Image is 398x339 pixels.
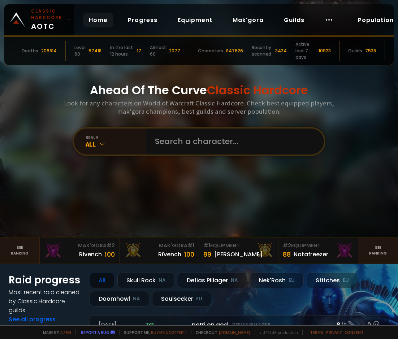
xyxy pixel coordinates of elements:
[278,238,358,264] a: #2Equipment88Notafreezer
[250,273,304,288] div: Nek'Rosh
[39,330,71,335] span: Made by
[207,82,308,98] span: Classic Hardcore
[9,315,56,323] a: See all progress
[365,48,376,54] div: 7538
[117,273,175,288] div: Skull Rock
[81,330,109,335] a: Report a bug
[44,242,114,249] div: Mak'Gora
[150,44,166,57] div: Almost 60
[289,277,295,284] small: EU
[152,291,211,307] div: Soulseeker
[137,48,141,54] div: 17
[184,249,194,259] div: 100
[319,48,331,54] div: 10923
[255,330,298,335] span: v. d752d5 - production
[178,273,247,288] div: Defias Pillager
[159,277,166,284] small: NA
[90,82,308,99] h1: Ahead Of The Curve
[60,330,71,335] a: a fan
[283,242,353,249] div: Equipment
[227,13,269,27] a: Mak'gora
[199,238,278,264] a: #1Equipment89[PERSON_NAME]
[187,242,194,249] span: # 1
[231,277,238,284] small: NA
[283,249,291,259] div: 88
[348,48,362,54] div: Guilds
[196,295,202,303] small: EU
[31,8,64,32] span: AOTC
[358,238,398,264] a: Seeranking
[119,330,187,335] span: Support me,
[90,315,389,334] a: [DATE]zgpetri on godDefias Pillager8 /90
[105,249,115,259] div: 100
[252,44,272,57] div: Recently scanned
[79,250,102,259] div: Rivench
[226,48,243,54] div: 847626
[41,48,57,54] div: 206814
[203,242,274,249] div: Equipment
[203,249,211,259] div: 89
[88,48,101,54] div: 67418
[9,288,81,315] h4: Most recent raid cleaned by Classic Hardcore guilds
[191,330,250,335] span: Checkout
[107,242,115,249] span: # 2
[110,44,134,57] div: In the last 12 hours
[345,330,364,335] a: Consent
[326,330,342,335] a: Privacy
[343,277,349,284] small: EU
[86,140,146,148] div: All
[214,250,263,259] div: [PERSON_NAME]
[275,48,287,54] div: 3434
[169,48,180,54] div: 2077
[31,8,64,21] small: Classic Hardcore
[90,291,149,307] div: Doomhowl
[74,44,86,57] div: Level 60
[86,135,146,140] div: realm
[90,273,114,288] div: All
[151,129,315,155] input: Search a character...
[122,13,163,27] a: Progress
[151,330,187,335] a: Buy me a coffee
[9,273,81,288] h1: Raid progress
[307,273,358,288] div: Stitches
[310,330,323,335] a: Terms
[198,48,223,54] div: Characters
[283,242,291,249] span: # 2
[22,48,38,54] div: Deaths
[133,295,140,303] small: NA
[295,41,316,61] div: Active last 7 days
[60,99,338,116] h3: Look for any characters on World of Warcraft Classic Hardcore. Check best equipped players, mak'g...
[83,13,113,27] a: Home
[120,238,199,264] a: Mak'Gora#1Rîvench100
[40,238,119,264] a: Mak'Gora#2Rivench100
[203,242,210,249] span: # 1
[124,242,194,249] div: Mak'Gora
[219,330,250,335] a: [DOMAIN_NAME]
[4,4,74,35] a: Classic HardcoreAOTC
[158,250,181,259] div: Rîvench
[294,250,328,259] div: Notafreezer
[278,13,310,27] a: Guilds
[172,13,218,27] a: Equipment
